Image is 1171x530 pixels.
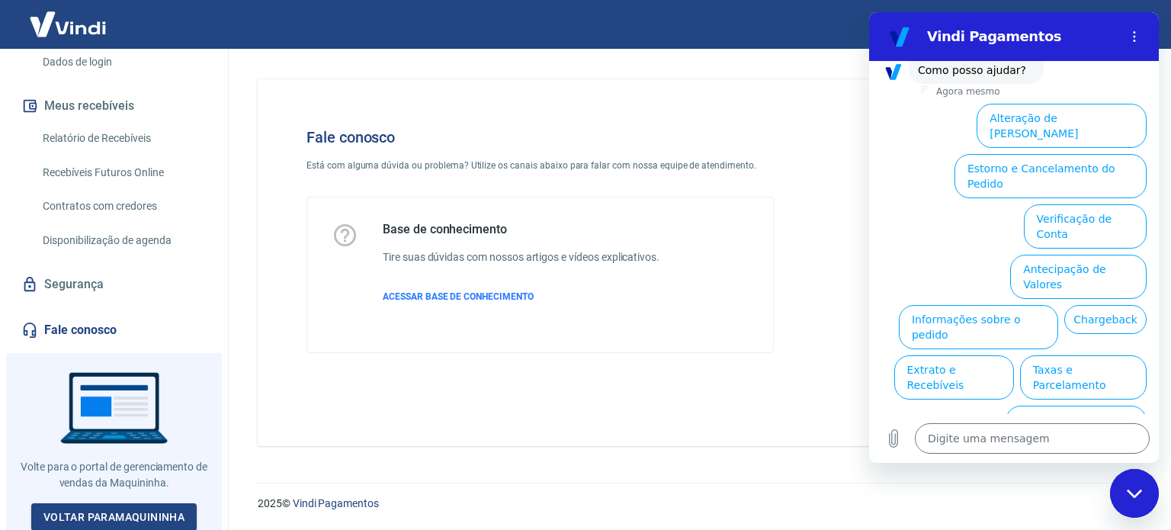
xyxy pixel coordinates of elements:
[18,313,210,347] a: Fale conosco
[383,249,659,265] h6: Tire suas dúvidas com nossos artigos e vídeos explicativos.
[839,104,1070,307] img: Fale conosco
[306,128,774,146] h4: Fale conosco
[293,497,379,509] a: Vindi Pagamentos
[37,225,210,256] a: Disponibilização de agenda
[306,159,774,172] p: Está com alguma dúvida ou problema? Utilize os canais abaixo para falar com nossa equipe de atend...
[37,47,210,78] a: Dados de login
[37,157,210,188] a: Recebíveis Futuros Online
[18,89,210,123] button: Meus recebíveis
[383,222,659,237] h5: Base de conhecimento
[1110,469,1159,518] iframe: Botão para abrir a janela de mensagens, conversa em andamento
[383,291,534,302] span: ACESSAR BASE DE CONHECIMENTO
[37,123,210,154] a: Relatório de Recebíveis
[1098,11,1153,39] button: Sair
[18,1,117,47] img: Vindi
[383,290,659,304] a: ACESSAR BASE DE CONHECIMENTO
[18,268,210,301] a: Segurança
[37,191,210,222] a: Contratos com credores
[869,12,1159,463] iframe: Janela de mensagens
[258,496,1134,512] p: 2025 ©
